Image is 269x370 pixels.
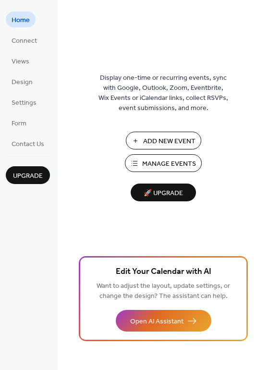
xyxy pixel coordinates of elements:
[12,36,37,46] span: Connect
[6,136,50,151] a: Contact Us
[12,77,33,87] span: Design
[12,15,30,25] span: Home
[131,184,196,201] button: 🚀 Upgrade
[98,73,228,113] span: Display one-time or recurring events, sync with Google, Outlook, Zoom, Eventbrite, Wix Events or ...
[12,57,29,67] span: Views
[12,98,37,108] span: Settings
[97,280,230,303] span: Want to adjust the layout, update settings, or change the design? The assistant can help.
[125,154,202,172] button: Manage Events
[6,166,50,184] button: Upgrade
[6,94,42,110] a: Settings
[6,74,38,89] a: Design
[12,119,26,129] span: Form
[6,12,36,27] a: Home
[6,32,43,48] a: Connect
[116,265,211,279] span: Edit Your Calendar with AI
[130,317,183,327] span: Open AI Assistant
[143,136,196,147] span: Add New Event
[12,139,44,149] span: Contact Us
[13,171,43,181] span: Upgrade
[126,132,201,149] button: Add New Event
[142,159,196,169] span: Manage Events
[136,187,190,200] span: 🚀 Upgrade
[6,53,35,69] a: Views
[6,115,32,131] a: Form
[116,310,211,332] button: Open AI Assistant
